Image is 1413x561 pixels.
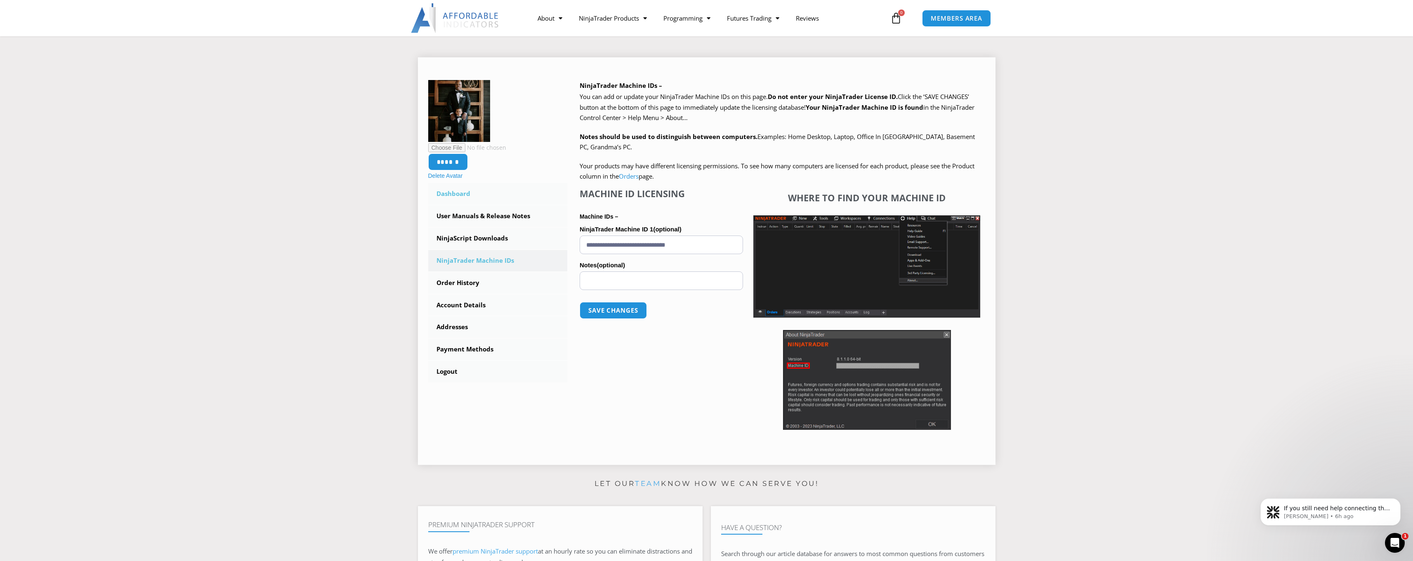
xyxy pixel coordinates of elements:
h4: Machine ID Licensing [580,188,743,199]
img: Screenshot 2025-01-17 1155544 | Affordable Indicators – NinjaTrader [753,215,980,318]
nav: Account pages [428,183,568,382]
a: NinjaTrader Products [571,9,655,28]
a: NinjaTrader Machine IDs [428,250,568,271]
span: Click the ‘SAVE CHANGES’ button at the bottom of this page to immediately update the licensing da... [580,92,974,122]
span: You can add or update your NinjaTrader Machine IDs on this page. [580,92,768,101]
a: NinjaScript Downloads [428,228,568,249]
a: premium NinjaTrader support [453,547,538,555]
a: Payment Methods [428,339,568,360]
a: Logout [428,361,568,382]
strong: Notes should be used to distinguish between computers. [580,132,757,141]
a: Programming [655,9,719,28]
span: We offer [428,547,453,555]
h4: Have A Question? [721,523,985,532]
img: PAO_0176-150x150.jpg [428,80,490,142]
img: Screenshot 2025-01-17 114931 | Affordable Indicators – NinjaTrader [783,330,951,430]
a: Futures Trading [719,9,788,28]
a: Delete Avatar [428,172,463,179]
span: (optional) [653,226,681,233]
iframe: Intercom notifications message [1248,481,1413,539]
span: MEMBERS AREA [931,15,982,21]
a: User Manuals & Release Notes [428,205,568,227]
span: (optional) [597,262,625,269]
span: 0 [898,9,905,16]
a: Reviews [788,9,827,28]
a: About [529,9,571,28]
a: Account Details [428,295,568,316]
nav: Menu [529,9,888,28]
strong: Your NinjaTrader Machine ID is found [806,103,923,111]
b: NinjaTrader Machine IDs – [580,81,662,90]
a: team [635,479,661,488]
strong: Machine IDs – [580,213,618,220]
h4: Premium NinjaTrader Support [428,521,692,529]
span: 1 [1402,533,1408,540]
p: Let our know how we can serve you! [418,477,995,490]
h4: Where to find your Machine ID [753,192,980,203]
span: Examples: Home Desktop, Laptop, Office In [GEOGRAPHIC_DATA], Basement PC, Grandma’s PC. [580,132,975,151]
label: Notes [580,259,743,271]
a: 0 [878,6,914,30]
span: Your products may have different licensing permissions. To see how many computers are licensed fo... [580,162,974,181]
a: MEMBERS AREA [922,10,991,27]
a: Orders [619,172,639,180]
img: LogoAI | Affordable Indicators – NinjaTrader [411,3,500,33]
button: Save changes [580,302,647,319]
a: Order History [428,272,568,294]
a: Addresses [428,316,568,338]
iframe: Intercom live chat [1385,533,1405,553]
a: Dashboard [428,183,568,205]
b: Do not enter your NinjaTrader License ID. [768,92,898,101]
label: NinjaTrader Machine ID 1 [580,223,743,236]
